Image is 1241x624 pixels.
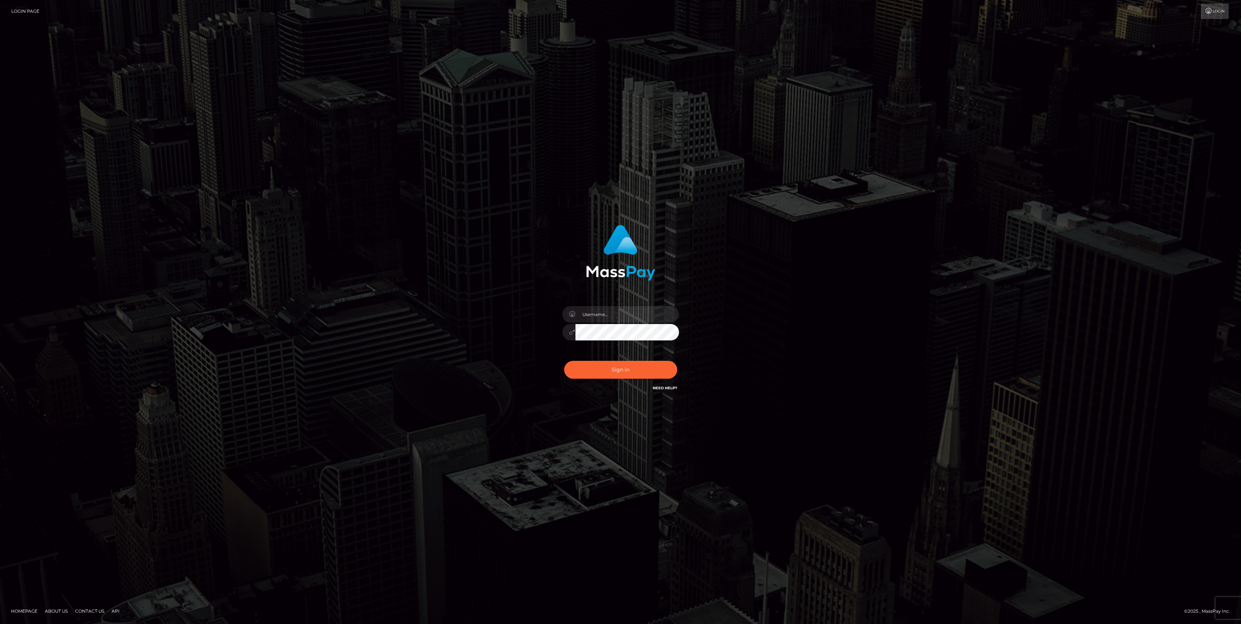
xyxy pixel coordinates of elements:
[72,605,107,617] a: Contact Us
[1184,607,1236,615] div: © 2025 , MassPay Inc.
[575,306,679,323] input: Username...
[564,361,677,379] button: Sign in
[8,605,40,617] a: Homepage
[109,605,123,617] a: API
[11,4,39,19] a: Login Page
[586,225,655,281] img: MassPay Login
[653,386,677,390] a: Need Help?
[42,605,71,617] a: About Us
[1201,4,1229,19] a: Login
